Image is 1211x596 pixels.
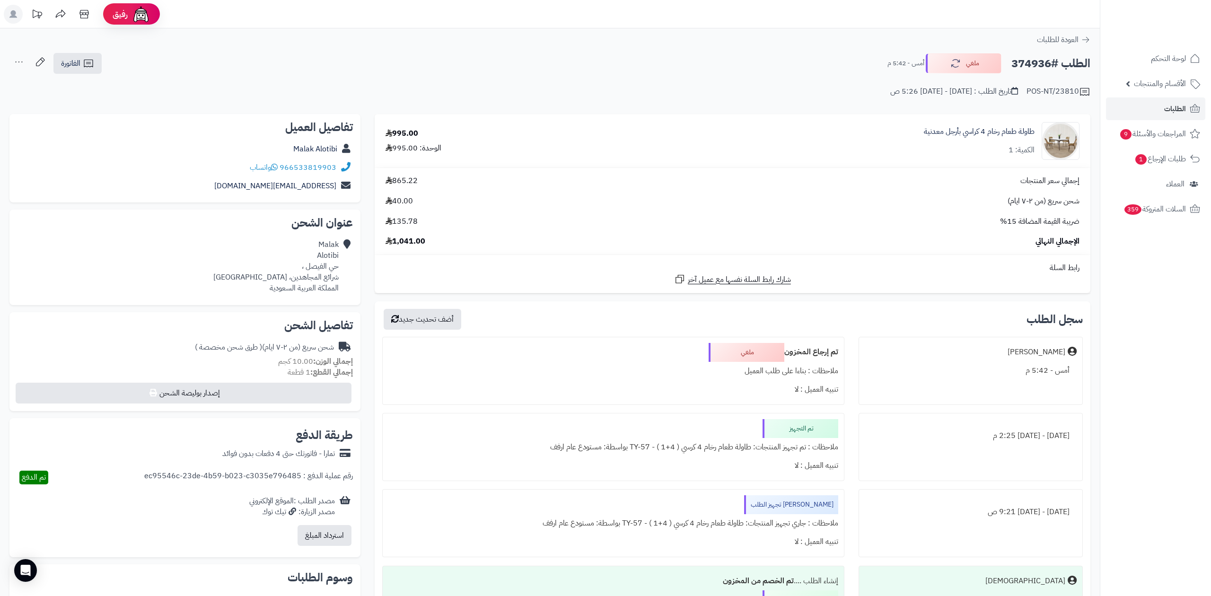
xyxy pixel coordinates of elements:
[17,122,353,133] h2: تفاصيل العميل
[865,427,1077,445] div: [DATE] - [DATE] 2:25 م
[1042,122,1079,160] img: 1752663367-1-90x90.jpg
[386,128,418,139] div: 995.00
[195,342,262,353] span: ( طرق شحن مخصصة )
[1008,347,1065,358] div: [PERSON_NAME]
[388,380,839,399] div: تنبيه العميل : لا
[298,525,351,546] button: استرداد المبلغ
[1106,148,1205,170] a: طلبات الإرجاع1
[1124,204,1141,215] span: 359
[388,362,839,380] div: ملاحظات : بناءا على طلب العميل
[1035,236,1079,247] span: الإجمالي النهائي
[388,438,839,456] div: ملاحظات : تم تجهيز المنتجات: طاولة طعام رخام 4 كرسي ( 4+1 ) - TY-57 بواسطة: مستودع عام ارفف
[17,217,353,228] h2: عنوان الشحن
[53,53,102,74] a: الفاتورة
[1134,152,1186,166] span: طلبات الإرجاع
[1134,77,1186,90] span: الأقسام والمنتجات
[1008,196,1079,207] span: شحن سريع (من ٢-٧ ايام)
[280,162,336,173] a: 966533819903
[1135,154,1147,165] span: 1
[386,196,413,207] span: 40.00
[985,576,1065,587] div: [DEMOGRAPHIC_DATA]
[865,503,1077,521] div: [DATE] - [DATE] 9:21 ص
[132,5,150,24] img: ai-face.png
[386,143,441,154] div: الوحدة: 995.00
[1020,175,1079,186] span: إجمالي سعر المنتجات
[890,86,1018,97] div: تاريخ الطلب : [DATE] - [DATE] 5:26 ص
[16,383,351,403] button: إصدار بوليصة الشحن
[278,356,353,367] small: 10.00 كجم
[1027,86,1090,97] div: POS-NT/23810
[388,514,839,533] div: ملاحظات : جاري تجهيز المنتجات: طاولة طعام رخام 4 كرسي ( 4+1 ) - TY-57 بواسطة: مستودع عام ارفف
[723,575,794,587] b: تم الخصم من المخزون
[313,356,353,367] strong: إجمالي الوزن:
[1009,145,1035,156] div: الكمية: 1
[1106,97,1205,120] a: الطلبات
[61,58,80,69] span: الفاتورة
[1166,177,1185,191] span: العملاء
[222,448,335,459] div: تمارا - فاتورتك حتى 4 دفعات بدون فوائد
[249,507,335,517] div: مصدر الزيارة: تيك توك
[1123,202,1186,216] span: السلات المتروكة
[1011,54,1090,73] h2: الطلب #374936
[709,343,784,362] div: ملغي
[388,572,839,590] div: إنشاء الطلب ....
[1037,34,1079,45] span: العودة للطلبات
[250,162,278,173] a: واتساب
[17,572,353,583] h2: وسوم الطلبات
[1106,173,1205,195] a: العملاء
[388,533,839,551] div: تنبيه العميل : لا
[1151,52,1186,65] span: لوحة التحكم
[213,239,339,293] div: Malak Alotibi حي الفيصل ، شرائع المجاهدين، [GEOGRAPHIC_DATA] المملكة العربية السعودية
[195,342,334,353] div: شحن سريع (من ٢-٧ ايام)
[386,175,418,186] span: 865.22
[865,361,1077,380] div: أمس - 5:42 م
[1106,198,1205,220] a: السلات المتروكة359
[688,274,791,285] span: شارك رابط السلة نفسها مع عميل آخر
[144,471,353,484] div: رقم عملية الدفع : ec95546c-23de-4b59-b023-c3035e796485
[386,236,425,247] span: 1,041.00
[378,263,1087,273] div: رابط السلة
[384,309,461,330] button: أضف تحديث جديد
[1120,129,1132,140] span: 9
[1000,216,1079,227] span: ضريبة القيمة المضافة 15%
[17,320,353,331] h2: تفاصيل الشحن
[249,496,335,517] div: مصدر الطلب :الموقع الإلكتروني
[288,367,353,378] small: 1 قطعة
[296,429,353,441] h2: طريقة الدفع
[1027,314,1083,325] h3: سجل الطلب
[1164,102,1186,115] span: الطلبات
[293,143,337,155] a: Malak Alotibi
[674,273,791,285] a: شارك رابط السلة نفسها مع عميل آخر
[22,472,46,483] span: تم الدفع
[386,216,418,227] span: 135.78
[14,559,37,582] div: Open Intercom Messenger
[1106,123,1205,145] a: المراجعات والأسئلة9
[1119,127,1186,140] span: المراجعات والأسئلة
[887,59,924,68] small: أمس - 5:42 م
[1037,34,1090,45] a: العودة للطلبات
[310,367,353,378] strong: إجمالي القطع:
[763,419,838,438] div: تم التجهيز
[113,9,128,20] span: رفيق
[744,495,838,514] div: [PERSON_NAME] تجهيز الطلب
[1106,47,1205,70] a: لوحة التحكم
[924,126,1035,137] a: طاولة طعام رخام 4 كراسي بأرجل معدنية
[388,456,839,475] div: تنبيه العميل : لا
[25,5,49,26] a: تحديثات المنصة
[214,180,336,192] a: [EMAIL_ADDRESS][DOMAIN_NAME]
[926,53,1001,73] button: ملغي
[784,346,838,358] b: تم إرجاع المخزون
